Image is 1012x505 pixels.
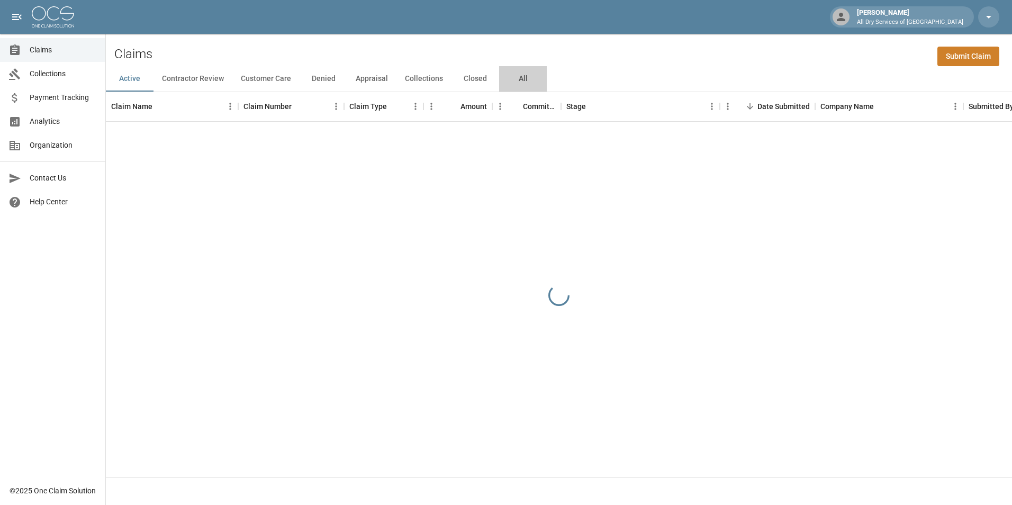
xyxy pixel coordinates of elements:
div: Stage [561,92,720,121]
button: Sort [508,99,523,114]
div: Committed Amount [492,92,561,121]
a: Submit Claim [937,47,999,66]
button: Sort [152,99,167,114]
div: Claim Number [243,92,292,121]
button: Menu [720,98,736,114]
button: Menu [947,98,963,114]
button: Active [106,66,153,92]
img: ocs-logo-white-transparent.png [32,6,74,28]
div: Claim Type [349,92,387,121]
button: Contractor Review [153,66,232,92]
span: Collections [30,68,97,79]
div: Committed Amount [523,92,556,121]
button: Sort [743,99,757,114]
div: © 2025 One Claim Solution [10,485,96,496]
span: Analytics [30,116,97,127]
button: All [499,66,547,92]
button: Appraisal [347,66,396,92]
button: Closed [451,66,499,92]
div: Claim Name [111,92,152,121]
button: Menu [423,98,439,114]
div: Claim Number [238,92,344,121]
button: Menu [704,98,720,114]
span: Organization [30,140,97,151]
button: Collections [396,66,451,92]
div: Company Name [815,92,963,121]
p: All Dry Services of [GEOGRAPHIC_DATA] [857,18,963,27]
span: Claims [30,44,97,56]
button: Denied [300,66,347,92]
span: Contact Us [30,173,97,184]
div: Claim Name [106,92,238,121]
button: open drawer [6,6,28,28]
div: Amount [423,92,492,121]
button: Sort [446,99,460,114]
div: Amount [460,92,487,121]
button: Menu [492,98,508,114]
button: Customer Care [232,66,300,92]
div: Stage [566,92,586,121]
span: Help Center [30,196,97,208]
button: Menu [328,98,344,114]
div: [PERSON_NAME] [853,7,968,26]
button: Sort [874,99,889,114]
div: Company Name [820,92,874,121]
h2: Claims [114,47,152,62]
button: Menu [408,98,423,114]
div: Date Submitted [757,92,810,121]
button: Sort [292,99,306,114]
button: Menu [222,98,238,114]
div: Claim Type [344,92,423,121]
button: Sort [387,99,402,114]
div: dynamic tabs [106,66,1012,92]
div: Date Submitted [720,92,815,121]
button: Sort [586,99,601,114]
span: Payment Tracking [30,92,97,103]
